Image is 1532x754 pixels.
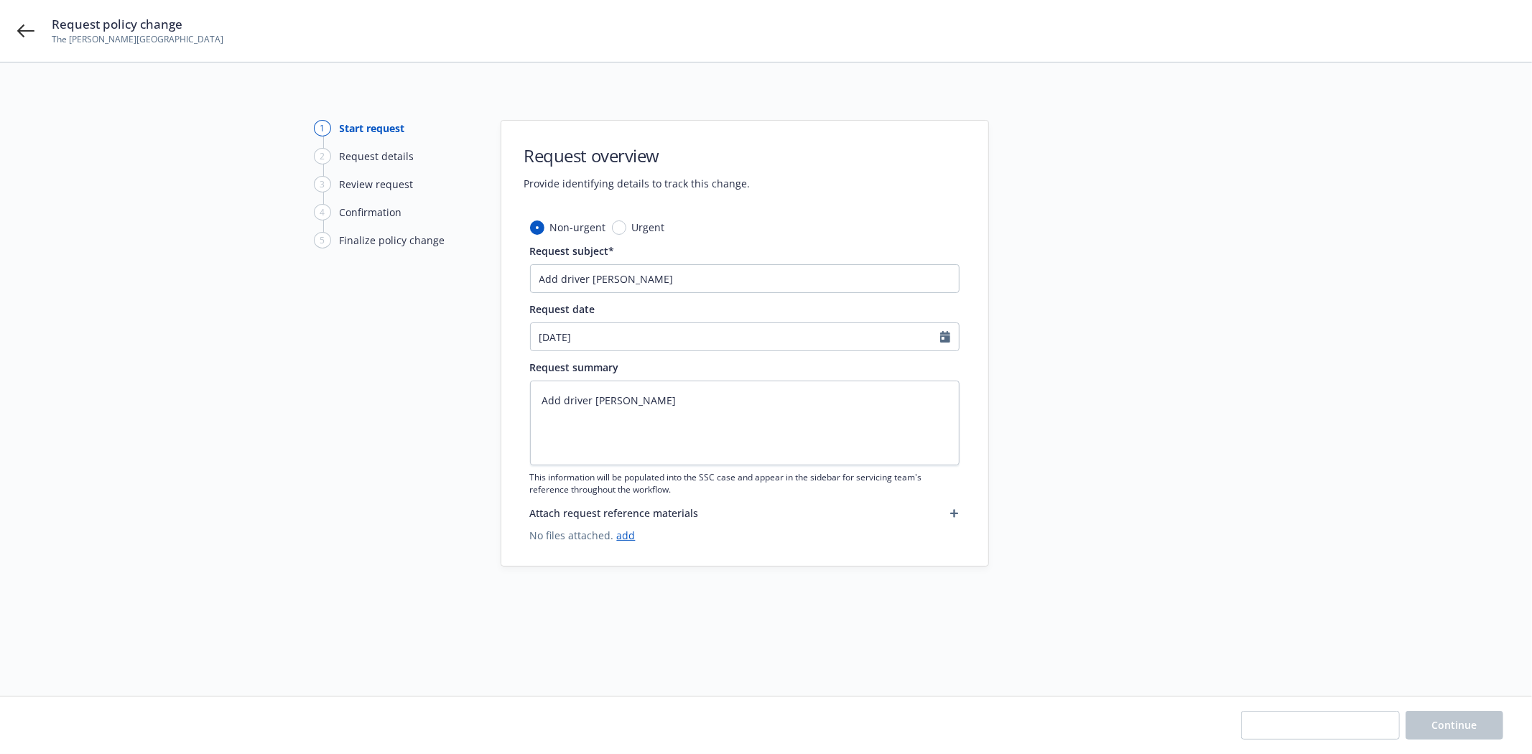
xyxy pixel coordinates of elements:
[530,528,960,543] span: No files attached.
[530,264,960,293] input: The subject will appear in the summary list view for quick reference.
[940,331,950,343] svg: Calendar
[52,33,223,46] span: The [PERSON_NAME][GEOGRAPHIC_DATA]
[340,205,402,220] div: Confirmation
[612,220,626,235] input: Urgent
[530,381,960,465] textarea: Add driver [PERSON_NAME]
[314,232,331,248] div: 5
[530,302,595,316] span: Request date
[314,204,331,220] div: 4
[530,220,544,235] input: Non-urgent
[340,233,445,248] div: Finalize policy change
[1432,718,1477,732] span: Continue
[530,506,699,521] span: Attach request reference materials
[530,360,619,374] span: Request summary
[314,148,331,164] div: 2
[340,121,405,136] div: Start request
[550,220,606,235] span: Non-urgent
[524,176,751,191] span: Provide identifying details to track this change.
[524,144,751,167] h1: Request overview
[314,176,331,192] div: 3
[314,120,331,136] div: 1
[531,323,940,350] input: MM/DD/YYYY
[52,16,223,33] span: Request policy change
[340,177,414,192] div: Review request
[1241,711,1400,740] button: Save progress and exit
[632,220,665,235] span: Urgent
[1265,718,1376,732] span: Save progress and exit
[340,149,414,164] div: Request details
[1406,711,1503,740] button: Continue
[530,244,615,258] span: Request subject*
[530,471,960,495] span: This information will be populated into the SSC case and appear in the sidebar for servicing team...
[617,529,636,542] a: add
